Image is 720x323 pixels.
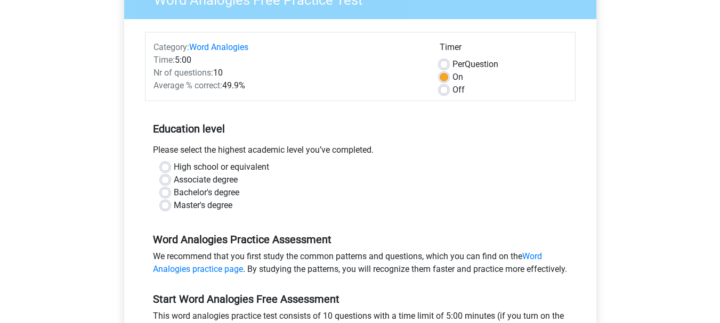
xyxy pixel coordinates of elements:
[145,144,576,161] div: Please select the highest academic level you’ve completed.
[153,293,568,305] h5: Start Word Analogies Free Assessment
[189,42,248,52] a: Word Analogies
[153,55,175,65] span: Time:
[153,80,222,90] span: Average % correct:
[174,161,269,173] label: High school or equivalent
[174,173,238,186] label: Associate degree
[452,59,465,69] span: Per
[153,42,189,52] span: Category:
[145,250,576,280] div: We recommend that you first study the common patterns and questions, which you can find on the . ...
[174,199,232,212] label: Master's degree
[452,71,463,84] label: On
[153,68,213,78] span: Nr of questions:
[145,67,432,79] div: 10
[452,84,465,96] label: Off
[452,58,498,71] label: Question
[145,54,432,67] div: 5:00
[145,79,432,92] div: 49.9%
[153,233,568,246] h5: Word Analogies Practice Assessment
[174,186,239,199] label: Bachelor's degree
[153,118,568,139] h5: Education level
[440,41,567,58] div: Timer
